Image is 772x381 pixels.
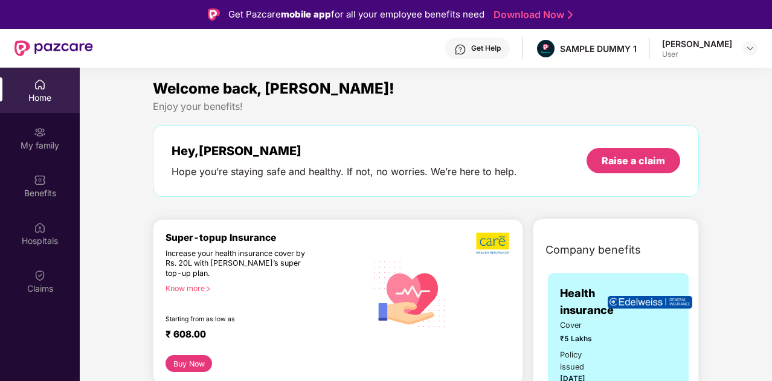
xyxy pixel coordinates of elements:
div: Enjoy your benefits! [153,100,699,113]
img: New Pazcare Logo [14,40,93,56]
div: Hope you’re staying safe and healthy. If not, no worries. We’re here to help. [172,165,517,178]
strong: mobile app [281,8,331,20]
img: Stroke [568,8,573,21]
div: Starting from as low as [166,315,315,324]
img: Pazcare_Alternative_logo-01-01.png [537,40,555,57]
div: Policy issued [560,349,604,373]
button: Buy Now [166,355,212,372]
img: Logo [208,8,220,21]
div: Get Pazcare for all your employee benefits need [228,7,484,22]
a: Download Now [494,8,569,21]
span: Health insurance [560,285,614,319]
img: svg+xml;base64,PHN2ZyBpZD0iSG9zcGl0YWxzIiB4bWxucz0iaHR0cDovL3d3dy53My5vcmcvMjAwMC9zdmciIHdpZHRoPS... [34,222,46,234]
img: svg+xml;base64,PHN2ZyBpZD0iRHJvcGRvd24tMzJ4MzIiIHhtbG5zPSJodHRwOi8vd3d3LnczLm9yZy8yMDAwL3N2ZyIgd2... [745,43,755,53]
div: Super-topup Insurance [166,232,367,243]
img: svg+xml;base64,PHN2ZyBpZD0iQmVuZWZpdHMiIHhtbG5zPSJodHRwOi8vd3d3LnczLm9yZy8yMDAwL3N2ZyIgd2lkdGg9Ij... [34,174,46,186]
img: svg+xml;base64,PHN2ZyBpZD0iQ2xhaW0iIHhtbG5zPSJodHRwOi8vd3d3LnczLm9yZy8yMDAwL3N2ZyIgd2lkdGg9IjIwIi... [34,269,46,281]
img: insurerLogo [608,296,692,309]
div: Raise a claim [602,154,665,167]
img: svg+xml;base64,PHN2ZyB3aWR0aD0iMjAiIGhlaWdodD0iMjAiIHZpZXdCb3g9IjAgMCAyMCAyMCIgZmlsbD0ibm9uZSIgeG... [34,126,46,138]
img: svg+xml;base64,PHN2ZyBpZD0iSGVscC0zMngzMiIgeG1sbnM9Imh0dHA6Ly93d3cudzMub3JnLzIwMDAvc3ZnIiB3aWR0aD... [454,43,466,56]
div: [PERSON_NAME] [662,38,732,50]
img: svg+xml;base64,PHN2ZyBpZD0iSG9tZSIgeG1sbnM9Imh0dHA6Ly93d3cudzMub3JnLzIwMDAvc3ZnIiB3aWR0aD0iMjAiIG... [34,78,46,91]
span: Cover [560,319,604,331]
span: ₹5 Lakhs [560,333,604,345]
div: User [662,50,732,59]
div: Increase your health insurance cover by Rs. 20L with [PERSON_NAME]’s super top-up plan. [166,249,315,279]
div: SAMPLE DUMMY 1 [560,43,637,54]
img: b5dec4f62d2307b9de63beb79f102df3.png [476,232,510,255]
span: right [205,286,211,292]
span: Company benefits [545,242,641,258]
img: svg+xml;base64,PHN2ZyB4bWxucz0iaHR0cDovL3d3dy53My5vcmcvMjAwMC9zdmciIHhtbG5zOnhsaW5rPSJodHRwOi8vd3... [367,249,453,337]
span: Welcome back, [PERSON_NAME]! [153,80,394,97]
div: Know more [166,284,359,292]
div: Get Help [471,43,501,53]
div: ₹ 608.00 [166,328,355,343]
div: Hey, [PERSON_NAME] [172,144,517,158]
